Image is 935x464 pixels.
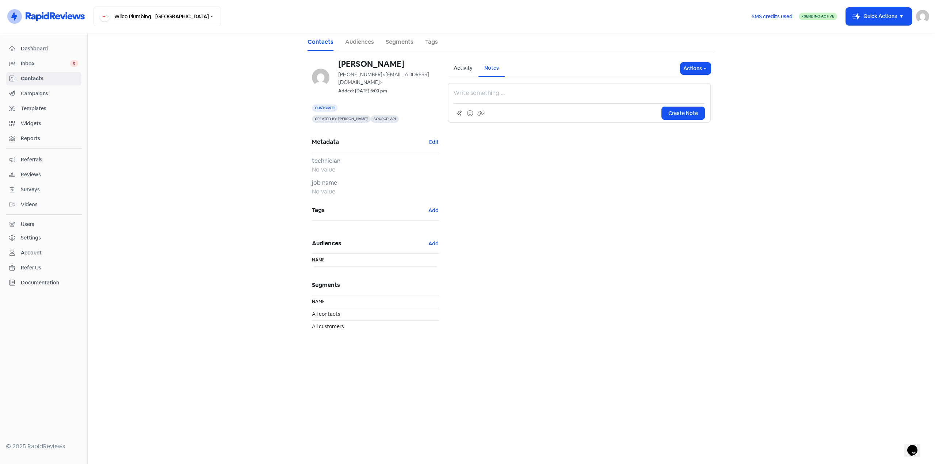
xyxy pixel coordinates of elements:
[338,71,439,86] div: [PHONE_NUMBER]
[312,137,429,147] span: Metadata
[312,69,329,86] img: 2a856f1f77e0b7cfff7cc7b6b6927d7a
[6,442,81,451] div: © 2025 RapidReviews
[70,60,78,67] span: 0
[312,311,340,317] span: All contacts
[429,138,439,146] button: Edit
[338,88,387,95] small: Added: [DATE] 6:00 pm
[752,13,793,20] span: SMS credits used
[21,90,78,97] span: Campaigns
[6,231,81,245] a: Settings
[6,132,81,145] a: Reports
[428,239,439,248] button: Add
[21,234,41,242] div: Settings
[668,110,698,117] span: Create Note
[312,115,371,123] span: Created by: [PERSON_NAME]
[312,323,344,330] span: All customers
[6,72,81,85] a: Contacts
[425,38,438,46] a: Tags
[21,45,78,53] span: Dashboard
[745,12,799,20] a: SMS credits used
[916,10,929,23] img: User
[338,71,429,85] span: <[EMAIL_ADDRESS][DOMAIN_NAME]>
[6,168,81,181] a: Reviews
[21,135,78,142] span: Reports
[484,64,499,72] div: Notes
[21,120,78,127] span: Widgets
[680,62,711,74] button: Actions
[661,107,705,120] button: Create Note
[6,87,81,100] a: Campaigns
[312,187,439,196] div: No value
[454,64,473,72] div: Activity
[21,156,78,164] span: Referrals
[6,117,81,130] a: Widgets
[21,201,78,208] span: Videos
[21,249,42,257] div: Account
[6,102,81,115] a: Templates
[312,165,439,174] div: No value
[904,435,928,457] iframe: chat widget
[312,275,439,295] h5: Segments
[21,264,78,272] span: Refer Us
[21,171,78,179] span: Reviews
[6,198,81,211] a: Videos
[312,157,439,165] div: technician
[345,38,374,46] a: Audiences
[338,60,439,68] h6: [PERSON_NAME]
[21,279,78,287] span: Documentation
[6,183,81,196] a: Surveys
[6,57,81,70] a: Inbox 0
[312,295,439,308] th: Name
[386,38,413,46] a: Segments
[6,153,81,166] a: Referrals
[312,104,337,112] span: Customer
[312,205,428,216] span: Tags
[6,218,81,231] a: Users
[804,14,834,19] span: Sending Active
[93,7,221,26] button: Wilco Plumbing - [GEOGRAPHIC_DATA]
[21,105,78,112] span: Templates
[308,38,333,46] a: Contacts
[312,238,428,249] span: Audiences
[799,12,837,21] a: Sending Active
[21,60,70,68] span: Inbox
[371,115,399,123] span: Source: API
[312,179,439,187] div: job name
[21,75,78,83] span: Contacts
[312,254,439,266] th: Name
[6,261,81,275] a: Refer Us
[21,186,78,193] span: Surveys
[6,246,81,260] a: Account
[428,206,439,215] button: Add
[6,42,81,55] a: Dashboard
[21,221,34,228] div: Users
[846,8,912,25] button: Quick Actions
[6,276,81,289] a: Documentation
